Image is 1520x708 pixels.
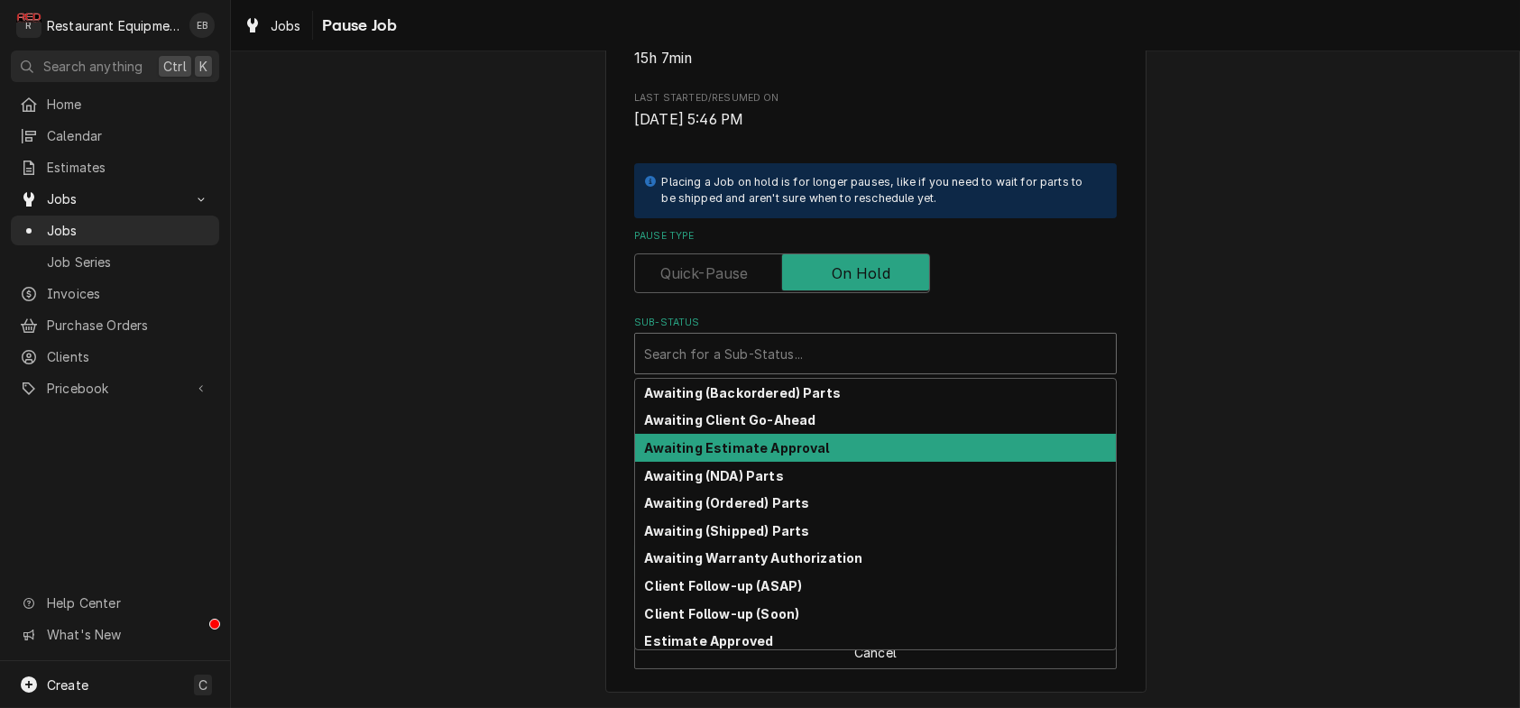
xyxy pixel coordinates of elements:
span: C [198,676,207,694]
div: Sub-Status [634,316,1117,374]
div: Last Started/Resumed On [634,91,1117,130]
span: [DATE] 5:46 PM [634,111,743,128]
span: Total Time Logged [634,48,1117,69]
span: Last Started/Resumed On [634,91,1117,106]
a: Go to What's New [11,620,219,649]
div: Restaurant Equipment Diagnostics's Avatar [16,13,41,38]
button: Search anythingCtrlK [11,51,219,82]
span: Help Center [47,593,208,612]
a: Calendar [11,121,219,151]
strong: Awaiting Estimate Approval [645,440,830,455]
span: Clients [47,347,210,366]
span: Invoices [47,284,210,303]
a: Home [11,89,219,119]
a: Go to Help Center [11,588,219,618]
a: Purchase Orders [11,310,219,340]
a: Clients [11,342,219,372]
div: Placing a Job on hold is for longer pauses, like if you need to wait for parts to be shipped and ... [661,174,1099,207]
a: Go to Pricebook [11,373,219,403]
span: 15h 7min [634,50,692,67]
div: EB [189,13,215,38]
div: Pause Type [634,229,1117,293]
span: Pricebook [47,379,183,398]
span: Job Series [47,253,210,271]
strong: Awaiting Warranty Authorization [645,550,863,565]
strong: Awaiting (Backordered) Parts [645,385,841,400]
span: Search anything [43,57,143,76]
span: Calendar [47,126,210,145]
strong: Client Follow-up (Soon) [645,606,800,621]
span: Purchase Orders [47,316,210,335]
a: Jobs [11,216,219,245]
span: Create [47,677,88,693]
span: Pause Job [317,14,397,38]
strong: Client Follow-up (ASAP) [645,578,803,593]
div: Emily Bird's Avatar [189,13,215,38]
label: Sub-Status [634,316,1117,330]
strong: Awaiting (Shipped) Parts [645,523,810,538]
span: K [199,57,207,76]
span: Jobs [47,189,183,208]
span: Jobs [47,221,210,240]
label: Pause Type [634,229,1117,244]
span: Last Started/Resumed On [634,109,1117,131]
span: Ctrl [163,57,187,76]
a: Job Series [11,247,219,277]
strong: Estimate Approved [645,633,774,648]
span: Jobs [271,16,301,35]
span: What's New [47,625,208,644]
div: Restaurant Equipment Diagnostics [47,16,180,35]
button: Cancel [634,636,1117,669]
a: Estimates [11,152,219,182]
div: R [16,13,41,38]
strong: Awaiting (NDA) Parts [645,468,784,483]
a: Go to Jobs [11,184,219,214]
a: Invoices [11,279,219,308]
strong: Awaiting (Ordered) Parts [645,495,810,510]
a: Jobs [236,11,309,41]
strong: Awaiting Client Go-Ahead [645,412,816,428]
span: Estimates [47,158,210,177]
span: Home [47,95,210,114]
